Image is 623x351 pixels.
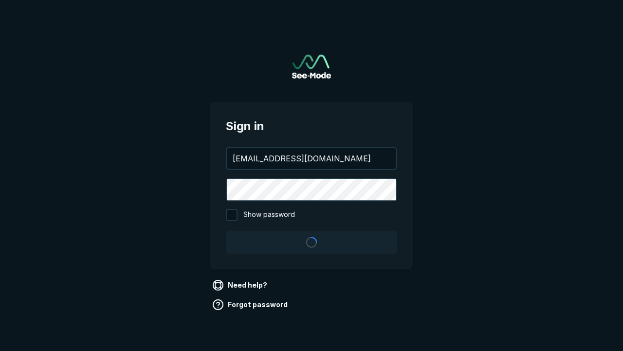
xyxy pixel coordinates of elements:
img: See-Mode Logo [292,55,331,78]
input: your@email.com [227,148,396,169]
span: Show password [243,209,295,221]
a: Go to sign in [292,55,331,78]
a: Need help? [210,277,271,293]
a: Forgot password [210,297,292,312]
span: Sign in [226,117,397,135]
